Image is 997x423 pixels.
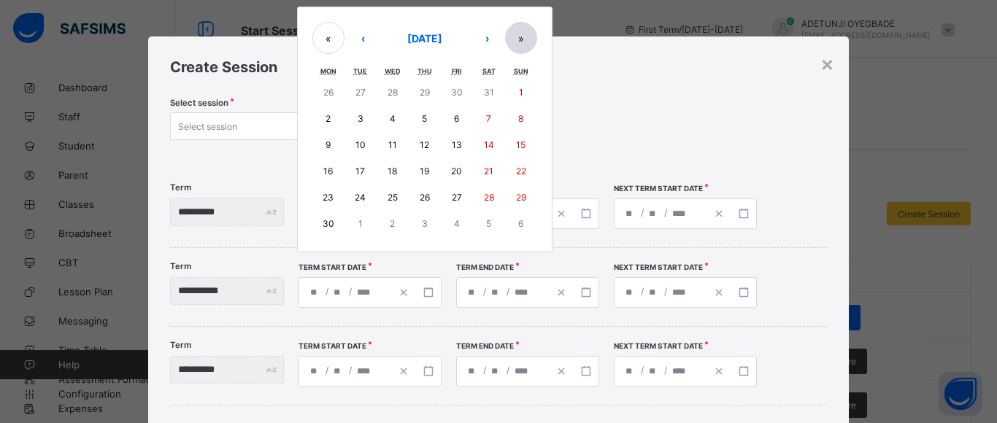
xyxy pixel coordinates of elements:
button: September 17, 2024 [344,158,377,185]
span: / [505,364,511,376]
abbr: September 15, 2024 [516,139,526,150]
button: August 26, 2024 [312,79,344,106]
abbr: Thursday [417,67,432,75]
button: September 26, 2024 [409,185,441,211]
abbr: August 26, 2024 [323,87,334,98]
button: October 1, 2024 [344,211,377,237]
span: / [505,285,511,298]
abbr: September 12, 2024 [420,139,429,150]
button: September 23, 2024 [312,185,344,211]
button: › [471,22,503,54]
abbr: September 24, 2024 [355,192,366,203]
button: September 2, 2024 [312,106,344,132]
label: Term [170,340,191,350]
span: Term Start Date [299,341,366,350]
button: August 28, 2024 [377,79,409,106]
abbr: September 1, 2024 [519,87,523,98]
button: « [312,22,344,54]
abbr: September 18, 2024 [388,166,397,176]
span: Create Session [170,58,277,76]
button: September 30, 2024 [312,211,344,237]
button: September 10, 2024 [344,132,377,158]
span: Select session [170,98,228,108]
button: October 6, 2024 [505,211,537,237]
abbr: October 2, 2024 [390,218,395,229]
span: / [482,364,488,376]
div: Select session [178,112,237,140]
span: Term End Date [456,341,514,350]
button: September 8, 2024 [505,106,537,132]
button: » [505,22,537,54]
button: September 4, 2024 [377,106,409,132]
abbr: September 26, 2024 [420,192,430,203]
abbr: August 30, 2024 [451,87,463,98]
button: August 29, 2024 [409,79,441,106]
span: / [639,206,645,219]
abbr: September 25, 2024 [388,192,398,203]
button: September 3, 2024 [344,106,377,132]
abbr: Saturday [482,67,496,75]
abbr: September 19, 2024 [420,166,429,176]
span: / [324,364,330,376]
abbr: August 28, 2024 [388,87,398,98]
span: / [639,364,645,376]
abbr: October 3, 2024 [422,218,428,229]
span: / [324,285,330,298]
span: Next Term Start Date [614,184,703,193]
button: September 27, 2024 [441,185,473,211]
abbr: October 1, 2024 [358,218,363,229]
abbr: September 4, 2024 [390,113,396,124]
button: September 19, 2024 [409,158,441,185]
button: September 5, 2024 [409,106,441,132]
button: September 25, 2024 [377,185,409,211]
span: / [663,364,669,376]
span: Next Term Start Date [614,263,703,271]
abbr: Sunday [514,67,528,75]
button: September 12, 2024 [409,132,441,158]
div: × [820,51,834,76]
abbr: Wednesday [385,67,401,75]
button: August 31, 2024 [473,79,505,106]
button: September 18, 2024 [377,158,409,185]
abbr: September 21, 2024 [484,166,493,176]
abbr: October 5, 2024 [486,218,491,229]
button: August 27, 2024 [344,79,377,106]
abbr: September 16, 2024 [323,166,333,176]
span: / [639,285,645,298]
button: September 9, 2024 [312,132,344,158]
button: September 22, 2024 [505,158,537,185]
span: Term End Date [456,263,514,271]
abbr: August 31, 2024 [484,87,494,98]
abbr: September 11, 2024 [388,139,397,150]
span: [DATE] [407,32,442,44]
button: September 6, 2024 [441,106,473,132]
span: / [482,285,488,298]
abbr: September 3, 2024 [358,113,363,124]
label: Term [170,182,191,193]
abbr: Friday [452,67,462,75]
label: Term [170,261,191,271]
span: Next Term Start Date [614,341,703,350]
abbr: September 6, 2024 [454,113,459,124]
button: September 21, 2024 [473,158,505,185]
button: September 29, 2024 [505,185,537,211]
abbr: Monday [320,67,336,75]
button: [DATE] [381,22,469,54]
button: September 28, 2024 [473,185,505,211]
abbr: September 2, 2024 [326,113,331,124]
span: / [663,285,669,298]
abbr: September 5, 2024 [422,113,427,124]
abbr: September 28, 2024 [484,192,494,203]
abbr: September 22, 2024 [516,166,526,176]
span: / [347,285,353,298]
abbr: August 29, 2024 [420,87,430,98]
abbr: September 20, 2024 [451,166,462,176]
button: September 1, 2024 [505,79,537,106]
abbr: September 29, 2024 [516,192,526,203]
abbr: September 17, 2024 [355,166,365,176]
abbr: August 27, 2024 [355,87,366,98]
button: September 7, 2024 [473,106,505,132]
button: September 24, 2024 [344,185,377,211]
span: Term Start Date [299,263,366,271]
button: September 16, 2024 [312,158,344,185]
